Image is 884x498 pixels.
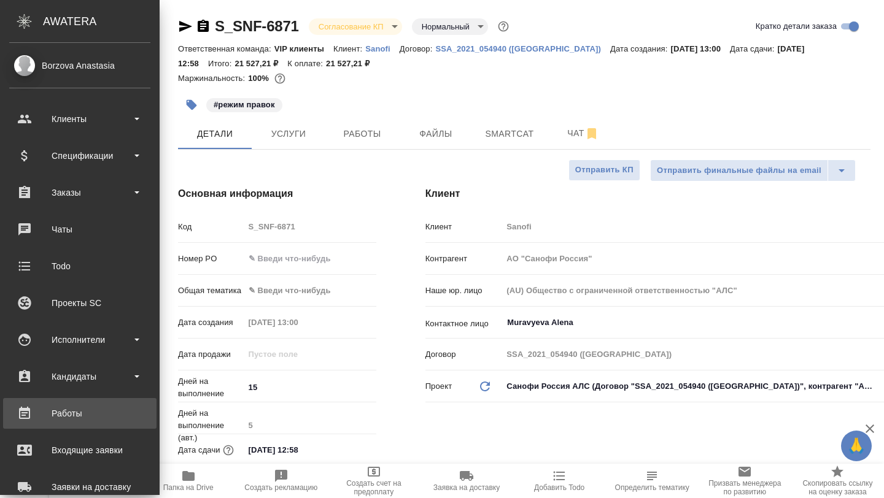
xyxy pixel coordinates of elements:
a: Sanofi [365,43,400,53]
div: Входящие заявки [9,441,150,459]
button: Папка на Drive [142,464,235,498]
input: Пустое поле [244,313,352,331]
div: Borzova Anastasia [9,59,150,72]
div: Согласование КП [412,18,488,35]
button: Определить тематику [606,464,699,498]
div: split button [650,159,856,182]
span: Отправить КП [575,163,634,177]
p: Дата сдачи [178,444,220,456]
span: Добавить Todo [534,483,584,492]
button: Скопировать ссылку [196,19,211,34]
p: Общая тематика [178,285,244,297]
p: Дата сдачи: [730,44,777,53]
button: Создать счет на предоплату [327,464,420,498]
div: Заявки на доставку [9,478,150,496]
p: Номер PO [178,253,244,265]
span: Создать счет на предоплату [335,479,413,496]
p: 100% [248,74,272,83]
a: Чаты [3,214,157,245]
p: Дата создания: [610,44,670,53]
p: Дата создания [178,316,244,329]
button: Заявка на доставку [420,464,513,498]
button: Согласование КП [315,21,387,32]
input: Пустое поле [244,218,376,236]
button: Добавить Todo [513,464,606,498]
div: Todo [9,257,150,275]
p: Договор: [400,44,436,53]
input: ✎ Введи что-нибудь [244,378,376,396]
p: Клиент: [333,44,365,53]
a: Входящие заявки [3,435,157,465]
div: ✎ Введи что-нибудь [249,285,362,297]
button: Скопировать ссылку для ЯМессенджера [178,19,193,34]
p: VIP клиенты [274,44,333,53]
div: Проекты SC [9,294,150,312]
button: Нормальный [418,21,473,32]
button: Отправить КП [568,159,640,181]
input: ✎ Введи что-нибудь [244,250,376,267]
input: ✎ Введи что-нибудь [244,441,352,459]
span: Чат [554,126,613,141]
p: Контрагент [425,253,503,265]
p: Клиент [425,221,503,233]
p: Маржинальность: [178,74,248,83]
p: 21 527,21 ₽ [326,59,379,68]
h4: Основная информация [178,186,376,201]
p: [DATE] 13:00 [670,44,730,53]
span: Папка на Drive [163,483,214,492]
div: AWATERA [43,9,160,34]
p: Дней на выполнение [178,375,244,400]
input: Пустое поле [244,416,376,434]
span: Отправить финальные файлы на email [657,164,821,178]
span: Заявка на доставку [433,483,500,492]
p: Проект [425,380,452,393]
div: Спецификации [9,147,150,165]
p: #режим правок [214,99,275,111]
span: Определить тематику [615,483,689,492]
button: Если добавить услуги и заполнить их объемом, то дата рассчитается автоматически [220,442,236,458]
span: режим правок [205,99,284,109]
div: Чаты [9,220,150,239]
div: Работы [9,404,150,423]
button: Open [882,321,884,324]
button: 🙏 [841,431,872,461]
p: SSA_2021_054940 ([GEOGRAPHIC_DATA]) [435,44,610,53]
button: Добавить тэг [178,91,205,118]
button: Скопировать ссылку на оценку заказа [791,464,884,498]
button: Отправить финальные файлы на email [650,159,828,182]
div: Клиенты [9,110,150,128]
svg: Отписаться [584,126,599,141]
p: Ответственная команда: [178,44,274,53]
span: Скопировать ссылку на оценку заказа [799,479,877,496]
div: Заказы [9,183,150,202]
span: 🙏 [846,433,867,459]
p: Договор [425,348,503,361]
p: Итого: [208,59,235,68]
div: Кандидаты [9,367,150,386]
p: Контактное лицо [425,318,503,330]
button: Доп статусы указывают на важность/срочность заказа [495,18,511,34]
input: Пустое поле [244,345,352,363]
p: Наше юр. лицо [425,285,503,297]
span: Smartcat [480,126,539,142]
h4: Клиент [425,186,870,201]
button: Призвать менеджера по развитию [699,464,791,498]
span: Призвать менеджера по развитию [706,479,784,496]
span: Работы [333,126,392,142]
span: Кратко детали заказа [756,20,837,33]
span: Услуги [259,126,318,142]
p: К оплате: [287,59,326,68]
button: 0.00 RUB; [272,71,288,86]
p: Sanofi [365,44,400,53]
span: Файлы [406,126,465,142]
button: Создать рекламацию [235,464,327,498]
div: ✎ Введи что-нибудь [244,280,376,301]
p: 21 527,21 ₽ [235,59,287,68]
a: Todo [3,251,157,282]
span: Детали [185,126,244,142]
span: Создать рекламацию [244,483,317,492]
div: Исполнители [9,331,150,349]
a: S_SNF-6871 [215,18,299,34]
p: Дней на выполнение (авт.) [178,407,244,444]
a: Работы [3,398,157,429]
